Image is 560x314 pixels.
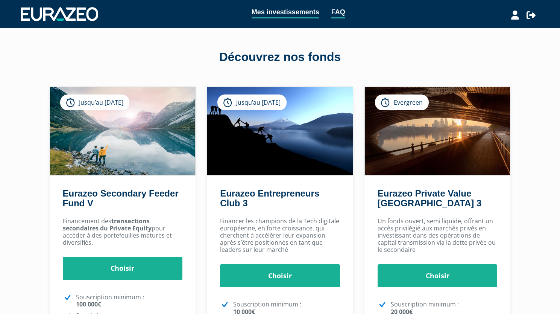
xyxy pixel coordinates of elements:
img: Eurazeo Entrepreneurs Club 3 [207,87,353,175]
a: Choisir [378,264,498,288]
img: Eurazeo Private Value Europe 3 [365,87,510,175]
a: Eurazeo Private Value [GEOGRAPHIC_DATA] 3 [378,188,481,208]
div: Découvrez nos fonds [66,49,495,66]
div: Jusqu’au [DATE] [217,95,287,110]
strong: transactions secondaires du Private Equity [63,217,152,232]
div: Jusqu’au [DATE] [60,95,129,110]
p: Souscription minimum : [76,294,183,308]
p: Financement des pour accéder à des portefeuilles matures et diversifiés. [63,218,183,247]
img: Eurazeo Secondary Feeder Fund V [50,87,196,175]
p: Un fonds ouvert, semi liquide, offrant un accès privilégié aux marchés privés en investissant dan... [378,218,498,254]
a: Mes investissements [252,7,319,18]
strong: 100 000€ [76,300,101,308]
a: Choisir [63,257,183,280]
img: 1732889491-logotype_eurazeo_blanc_rvb.png [21,7,98,21]
a: Eurazeo Entrepreneurs Club 3 [220,188,319,208]
a: Eurazeo Secondary Feeder Fund V [63,188,179,208]
a: FAQ [331,7,345,18]
div: Evergreen [375,95,429,110]
p: Financer les champions de la Tech digitale européenne, en forte croissance, qui cherchent à accél... [220,218,340,254]
a: Choisir [220,264,340,288]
